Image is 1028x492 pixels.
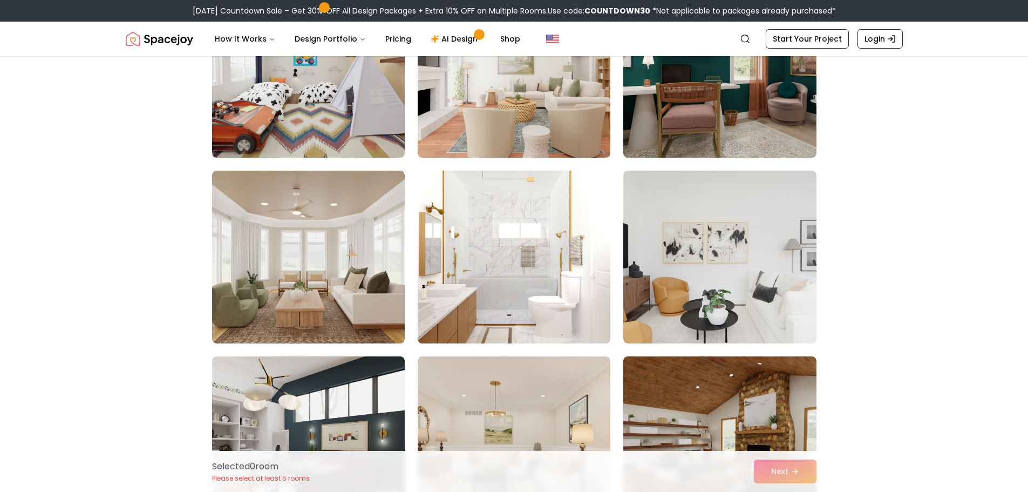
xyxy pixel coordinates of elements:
button: How It Works [206,28,284,50]
p: Selected 0 room [212,460,310,473]
img: Spacejoy Logo [126,28,193,50]
b: COUNTDOWN30 [584,5,650,16]
p: Please select at least 5 rooms [212,474,310,483]
span: Use code: [548,5,650,16]
img: Room room-6 [623,171,816,343]
img: Room room-4 [212,171,405,343]
nav: Global [126,22,903,56]
a: AI Design [422,28,489,50]
a: Pricing [377,28,420,50]
a: Spacejoy [126,28,193,50]
a: Start Your Project [766,29,849,49]
img: Room room-5 [413,166,615,348]
div: [DATE] Countdown Sale – Get 30% OFF All Design Packages + Extra 10% OFF on Multiple Rooms. [193,5,836,16]
img: United States [546,32,559,45]
nav: Main [206,28,529,50]
a: Login [857,29,903,49]
a: Shop [492,28,529,50]
span: *Not applicable to packages already purchased* [650,5,836,16]
button: Design Portfolio [286,28,375,50]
